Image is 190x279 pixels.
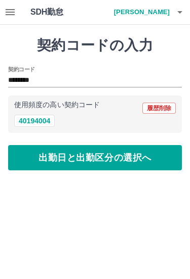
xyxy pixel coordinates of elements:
[8,37,182,54] h1: 契約コードの入力
[8,145,182,170] button: 出勤日と出勤区分の選択へ
[142,103,176,114] button: 履歴削除
[14,115,55,127] button: 40194004
[14,102,100,109] p: 使用頻度の高い契約コード
[8,65,35,73] h2: 契約コード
